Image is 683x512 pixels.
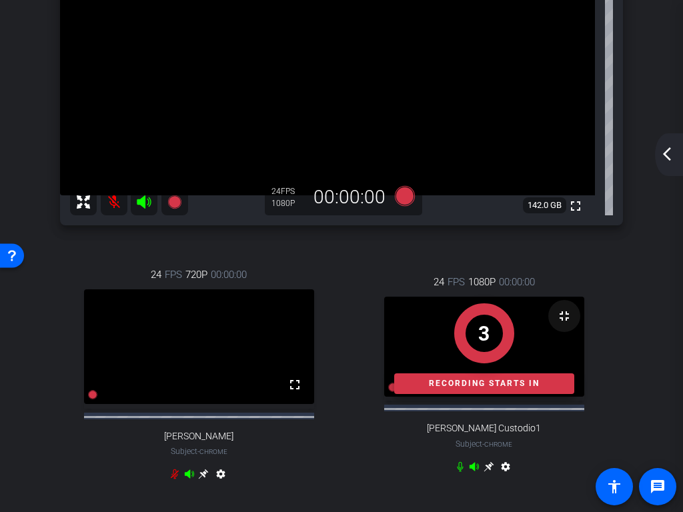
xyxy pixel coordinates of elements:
[281,187,295,196] span: FPS
[164,431,233,442] span: [PERSON_NAME]
[482,439,484,449] span: -
[448,275,465,289] span: FPS
[456,438,512,450] span: Subject
[287,377,303,393] mat-icon: fullscreen
[213,469,229,485] mat-icon: settings
[499,275,535,289] span: 00:00:00
[659,146,675,162] mat-icon: arrow_back_ios_new
[568,198,584,214] mat-icon: fullscreen
[484,441,512,448] span: Chrome
[606,479,622,495] mat-icon: accessibility
[171,445,227,457] span: Subject
[165,267,182,282] span: FPS
[197,447,199,456] span: -
[394,373,574,394] div: Recording starts in
[478,319,490,349] div: 3
[468,275,496,289] span: 1080P
[650,479,666,495] mat-icon: message
[305,186,394,209] div: 00:00:00
[185,267,207,282] span: 720P
[427,423,541,434] span: [PERSON_NAME] Custodio1
[271,198,305,209] div: 1080P
[271,186,305,197] div: 24
[199,448,227,455] span: Chrome
[498,461,514,477] mat-icon: settings
[556,308,572,324] mat-icon: fullscreen_exit
[523,197,566,213] span: 142.0 GB
[151,267,161,282] span: 24
[434,275,444,289] span: 24
[211,267,247,282] span: 00:00:00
